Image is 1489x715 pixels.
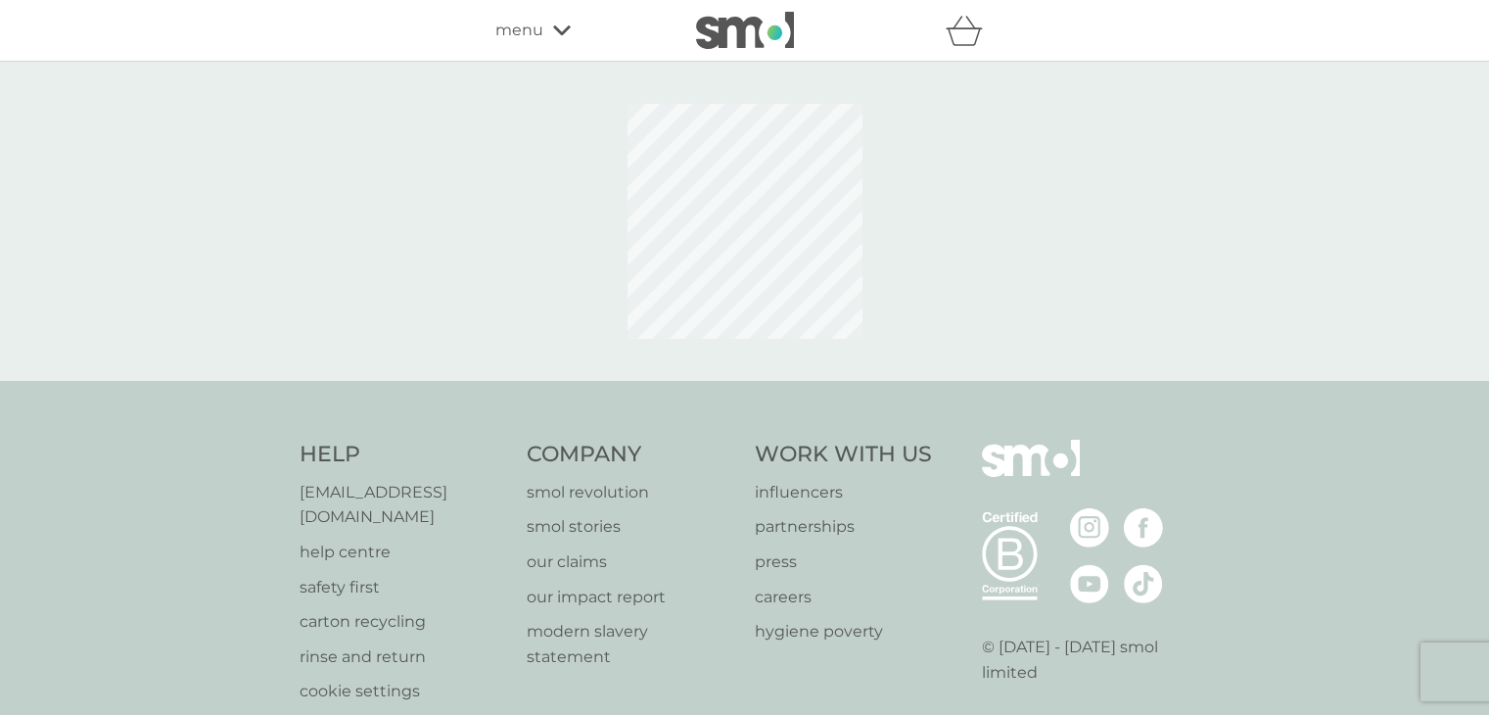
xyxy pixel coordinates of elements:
img: visit the smol Youtube page [1070,564,1109,603]
img: visit the smol Tiktok page [1124,564,1163,603]
a: rinse and return [300,644,508,670]
span: menu [495,18,543,43]
a: careers [755,585,932,610]
img: smol [696,12,794,49]
a: cookie settings [300,679,508,704]
img: visit the smol Facebook page [1124,508,1163,548]
a: partnerships [755,514,932,540]
h4: Work With Us [755,440,932,470]
a: help centre [300,540,508,565]
a: our claims [527,549,735,575]
a: smol stories [527,514,735,540]
img: smol [982,440,1080,506]
p: © [DATE] - [DATE] smol limited [982,635,1190,685]
a: hygiene poverty [755,619,932,644]
a: our impact report [527,585,735,610]
a: carton recycling [300,609,508,635]
a: smol revolution [527,480,735,505]
a: press [755,549,932,575]
h4: Help [300,440,508,470]
a: modern slavery statement [527,619,735,669]
a: safety first [300,575,508,600]
a: [EMAIL_ADDRESS][DOMAIN_NAME] [300,480,508,530]
img: visit the smol Instagram page [1070,508,1109,548]
a: influencers [755,480,932,505]
div: basket [946,11,995,50]
h4: Company [527,440,735,470]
